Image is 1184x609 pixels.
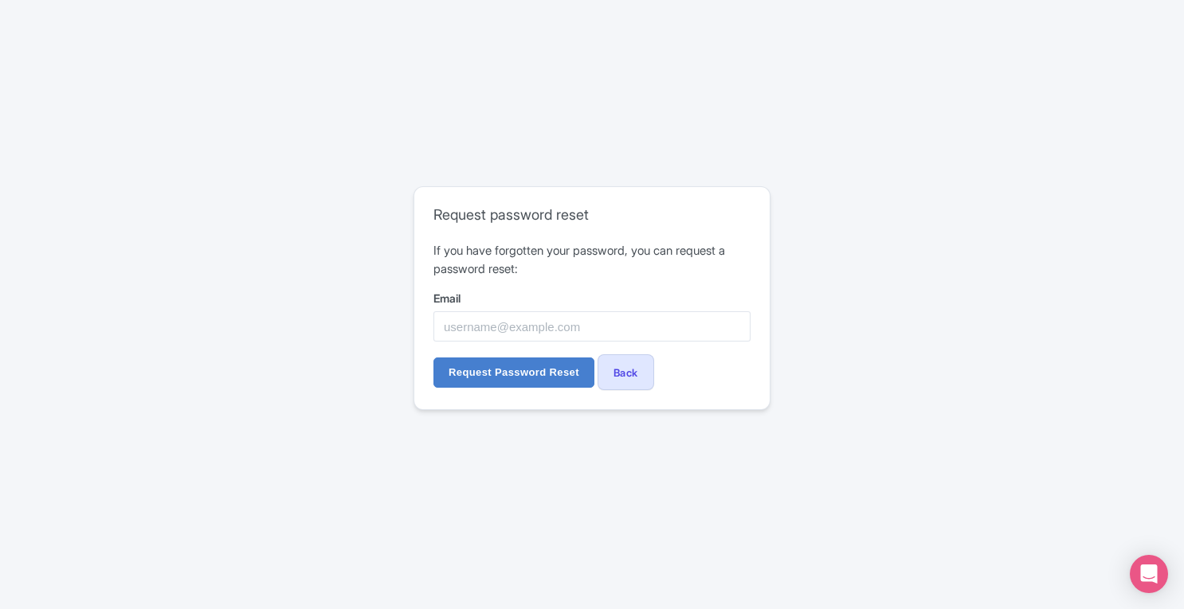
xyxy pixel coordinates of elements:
[433,290,751,306] label: Email
[1130,555,1168,593] div: Open Intercom Messenger
[433,357,594,388] input: Request Password Reset
[433,242,751,278] p: If you have forgotten your password, you can request a password reset:
[598,354,654,390] a: Back
[433,311,751,342] input: username@example.com
[433,206,751,224] h2: Request password reset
